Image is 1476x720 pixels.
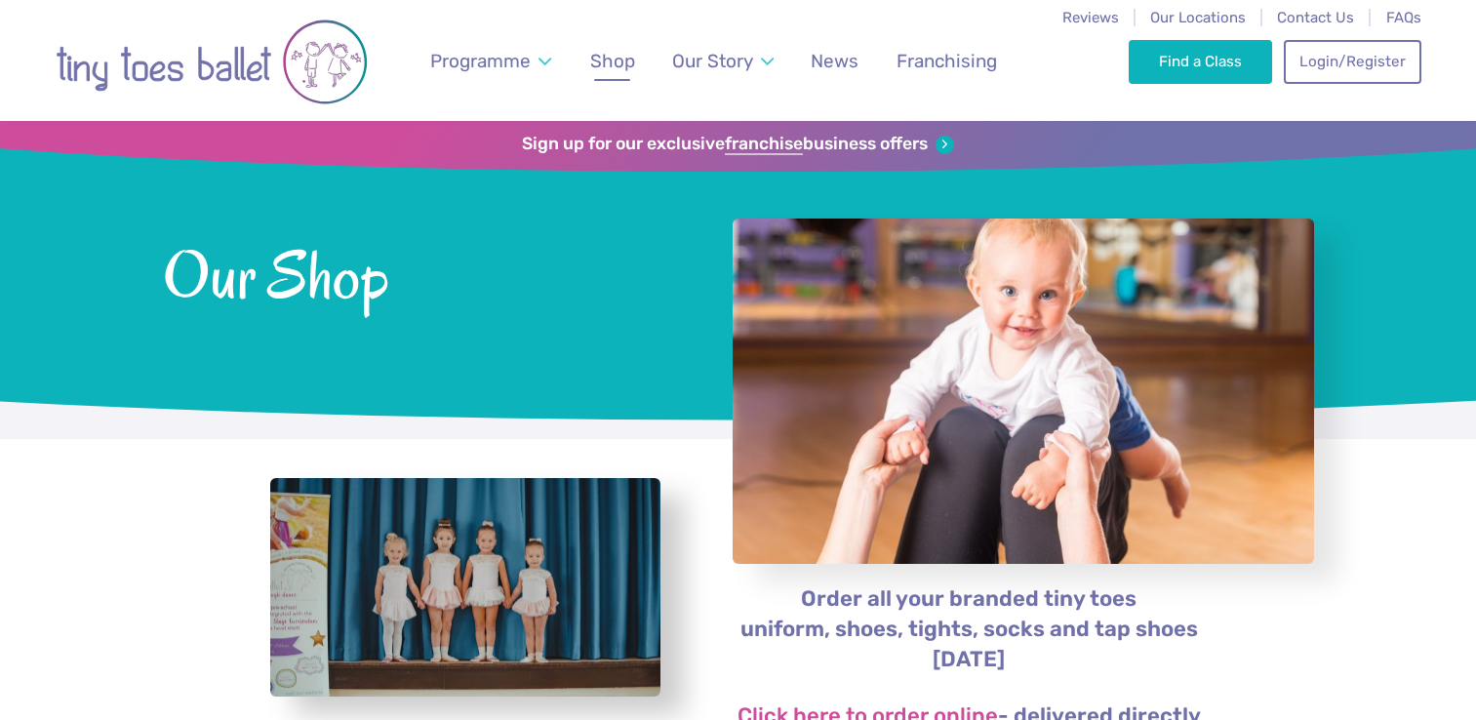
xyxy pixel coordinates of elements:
a: News [802,38,868,84]
a: Login/Register [1284,40,1420,83]
a: Our Locations [1150,9,1246,26]
img: tiny toes ballet [56,13,368,111]
a: Find a Class [1129,40,1272,83]
a: Our Story [662,38,782,84]
span: Our Shop [163,233,681,312]
p: Order all your branded tiny toes uniform, shoes, tights, socks and tap shoes [DATE] [732,584,1207,675]
a: Franchising [887,38,1006,84]
span: Our Story [672,50,753,72]
span: Franchising [897,50,997,72]
a: View full-size image [270,478,660,698]
span: Programme [430,50,531,72]
strong: franchise [725,134,803,155]
a: Reviews [1062,9,1119,26]
span: News [811,50,858,72]
a: Contact Us [1277,9,1354,26]
span: Shop [590,50,635,72]
a: FAQs [1386,9,1421,26]
a: Sign up for our exclusivefranchisebusiness offers [522,134,954,155]
a: Shop [580,38,644,84]
a: Programme [420,38,560,84]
